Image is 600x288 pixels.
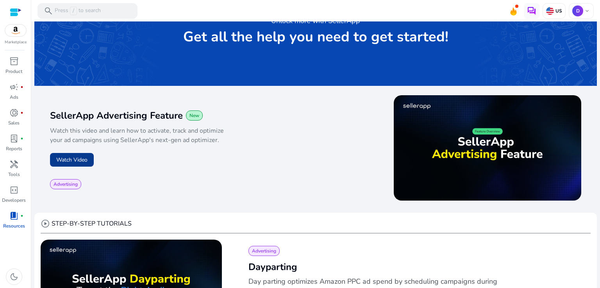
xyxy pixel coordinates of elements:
[50,126,227,145] p: Watch this video and learn how to activate, track and optimize your ad campaigns using SellerApp'...
[41,219,132,228] div: STEP-BY-STEP TUTORIALS
[2,197,26,204] p: Developers
[10,94,18,101] p: Ads
[5,68,22,75] p: Product
[5,39,27,45] p: Marketplace
[9,211,19,220] span: book_4
[44,6,53,16] span: search
[55,7,101,15] p: Press to search
[9,272,19,281] span: dark_mode
[183,29,448,45] p: Get all the help you need to get started!
[70,7,77,15] span: /
[189,112,199,119] span: New
[50,153,94,167] button: Watch Video
[9,160,19,169] span: handyman
[584,8,590,14] span: keyboard_arrow_down
[41,219,50,228] span: play_circle
[3,222,25,229] p: Resources
[9,185,19,195] span: code_blocks
[546,7,554,15] img: us.svg
[20,214,23,217] span: fiber_manual_record
[6,145,22,152] p: Reports
[9,82,19,92] span: campaign
[8,119,20,126] p: Sales
[9,57,19,66] span: inventory_2
[572,5,583,16] p: D
[252,248,276,254] span: Advertising
[20,111,23,114] span: fiber_manual_record
[248,261,578,273] h2: Dayparting
[20,85,23,89] span: fiber_manual_record
[394,95,581,201] img: maxresdefault.jpg
[54,181,78,187] span: Advertising
[20,137,23,140] span: fiber_manual_record
[5,25,26,36] img: amazon.svg
[50,109,183,122] span: SellerApp Advertising Feature
[8,171,20,178] p: Tools
[9,134,19,143] span: lab_profile
[554,8,562,14] p: US
[9,108,19,117] span: donut_small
